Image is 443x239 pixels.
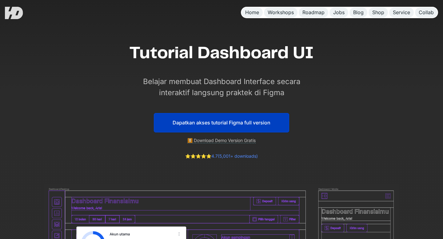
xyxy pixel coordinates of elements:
[393,9,410,16] div: Service
[135,76,308,98] p: Belajar membuat Dashboard Interface secara interaktif langsung praktek di Figma
[268,9,294,16] div: Workshops
[415,7,437,18] a: Collab
[372,9,384,16] div: Shop
[129,43,314,64] h1: Tutorial Dashboard UI
[329,7,348,18] a: Jobs
[349,7,367,18] a: Blog
[353,9,364,16] div: Blog
[299,7,328,18] a: Roadmap
[419,9,434,16] div: Collab
[241,7,263,18] a: Home
[302,9,325,16] div: Roadmap
[264,7,297,18] a: Workshops
[333,9,345,16] div: Jobs
[185,153,211,159] a: ⭐️⭐️⭐️⭐️⭐️
[389,7,414,18] a: Service
[185,153,258,160] div: 4.7
[154,113,289,132] a: Dapatkan akses tutorial Figma full version
[245,9,259,16] div: Home
[218,153,258,159] a: (5,001+ downloads)
[187,138,256,143] a: ⏬ Download Demo Version Gratis
[369,7,388,18] a: Shop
